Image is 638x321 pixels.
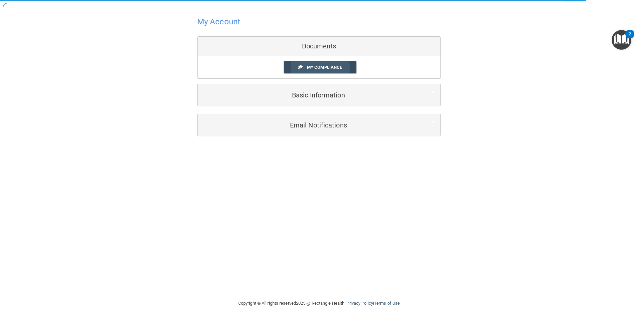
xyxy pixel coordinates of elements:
[346,301,373,306] a: Privacy Policy
[523,274,630,300] iframe: Drift Widget Chat Controller
[203,121,415,129] h5: Email Notifications
[307,65,342,70] span: My Compliance
[197,17,240,26] h4: My Account
[203,117,435,132] a: Email Notifications
[374,301,400,306] a: Terms of Use
[629,34,631,43] div: 2
[612,30,631,50] button: Open Resource Center, 2 new notifications
[203,87,435,102] a: Basic Information
[203,91,415,99] h5: Basic Information
[198,37,440,56] div: Documents
[197,293,441,314] div: Copyright © All rights reserved 2025 @ Rectangle Health | |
